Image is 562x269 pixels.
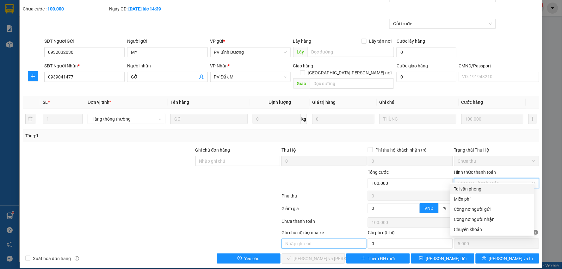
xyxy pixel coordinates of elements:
div: Giảm giá [281,205,367,216]
div: Ngày GD: [109,5,194,12]
span: Phí thu hộ khách nhận trả [373,147,429,153]
span: [GEOGRAPHIC_DATA][PERSON_NAME] nơi [305,69,394,76]
div: Công nợ người nhận [454,216,531,223]
input: Dọc đường [308,47,394,57]
span: Yêu cầu [244,255,260,262]
input: Cước lấy hàng [397,47,456,57]
div: Công nợ người gửi [454,206,531,213]
span: Giá trị hàng [312,100,336,105]
label: Hình thức thanh toán [454,170,496,175]
strong: CÔNG TY TNHH [GEOGRAPHIC_DATA] 214 QL13 - P.26 - Q.BÌNH THẠNH - TP HCM 1900888606 [16,10,51,34]
span: Đơn vị tính [88,100,111,105]
button: plus [28,71,38,81]
input: Ghi chú đơn hàng [195,156,281,166]
span: kg [301,114,307,124]
div: Người gửi [127,38,207,45]
div: Chưa thanh toán [281,218,367,229]
input: Ghi Chú [380,114,457,124]
span: info-circle [75,256,79,261]
button: plus [528,114,536,124]
span: [PERSON_NAME] và In [489,255,533,262]
span: Giao hàng [293,63,313,68]
span: Định lượng [269,100,291,105]
span: Chọn HT Thanh Toán [458,178,535,188]
span: user-add [199,74,204,79]
th: Ghi chú [377,96,459,109]
span: printer [482,256,486,261]
span: VP Nhận [210,63,228,68]
div: Người nhận [127,62,207,69]
span: [PERSON_NAME] đổi [426,255,467,262]
button: plusThêm ĐH mới [346,253,410,264]
span: Xuất hóa đơn hàng [30,255,73,262]
b: [DATE] lúc 14:39 [128,6,161,11]
div: CMND/Passport [459,62,539,69]
span: Tên hàng [170,100,189,105]
span: Hàng thông thường [91,114,162,124]
span: Lấy hàng [293,39,312,44]
button: printer[PERSON_NAME] và In [476,253,539,264]
span: Nơi nhận: [48,44,59,53]
span: SL [43,100,48,105]
input: Nhập ghi chú [281,239,367,249]
span: exclamation-circle [238,256,242,261]
div: Cước gửi hàng sẽ được ghi vào công nợ của người gửi [450,204,534,214]
span: % [443,206,447,211]
b: 100.000 [47,6,64,11]
label: Cước giao hàng [397,63,428,68]
span: Nơi gửi: [6,44,13,53]
button: exclamation-circleYêu cầu [217,253,281,264]
label: Ghi chú đơn hàng [195,147,230,153]
div: Miễn phí [454,196,531,203]
button: check[PERSON_NAME] và [PERSON_NAME] hàng [282,253,345,264]
span: Thu Hộ [281,147,296,153]
span: Lấy [293,47,308,57]
div: Chi phí nội bộ [368,229,453,239]
span: Chưa thu [458,156,535,166]
div: SĐT Người Gửi [44,38,125,45]
span: PV Bình Dương [214,47,287,57]
div: Ghi chú nội bộ nhà xe [281,229,367,239]
strong: BIÊN NHẬN GỬI HÀNG HOÁ [22,38,73,43]
span: Cước hàng [461,100,483,105]
span: Thêm ĐH mới [368,255,395,262]
label: Cước lấy hàng [397,39,425,44]
input: Cước giao hàng [397,72,456,82]
img: logo [6,14,15,30]
span: plus [361,256,366,261]
span: save [419,256,423,261]
input: VD: Bàn, Ghế [170,114,248,124]
div: Tổng: 1 [25,132,217,139]
span: PV Đắk Mil [22,44,37,48]
div: VP gửi [210,38,291,45]
span: Giao [293,78,310,89]
span: info-circle [533,230,538,235]
input: 0 [461,114,523,124]
input: 0 [312,114,374,124]
input: Dọc đường [310,78,394,89]
div: Phụ thu [281,192,367,203]
div: Chưa cước : [23,5,108,12]
div: Cước gửi hàng sẽ được ghi vào công nợ của người nhận [450,214,534,224]
span: Tổng cước [368,170,389,175]
button: save[PERSON_NAME] đổi [411,253,475,264]
div: SĐT Người Nhận [44,62,125,69]
span: VND [425,206,434,211]
span: Lấy tận nơi [367,38,394,45]
div: Tại văn phòng [454,185,531,192]
button: delete [25,114,35,124]
span: plus [28,74,38,79]
div: Chuyển khoản [454,226,531,233]
span: PV Đắk Mil [214,72,287,82]
span: DM10250307 [62,24,89,28]
span: Gửi trước [393,19,492,28]
div: Trạng thái Thu Hộ [454,147,539,153]
span: 07:20:23 [DATE] [60,28,89,33]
